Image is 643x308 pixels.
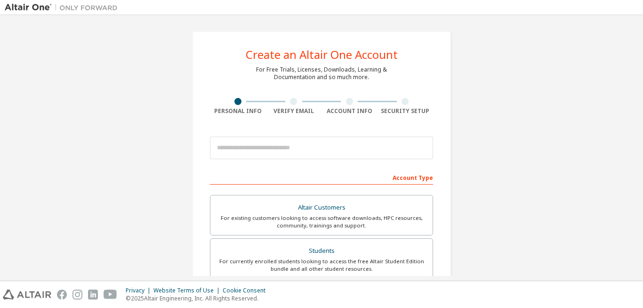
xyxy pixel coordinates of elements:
[5,3,122,12] img: Altair One
[153,287,223,294] div: Website Terms of Use
[223,287,271,294] div: Cookie Consent
[256,66,387,81] div: For Free Trials, Licenses, Downloads, Learning & Documentation and so much more.
[216,258,427,273] div: For currently enrolled students looking to access the free Altair Student Edition bundle and all ...
[266,107,322,115] div: Verify Email
[216,201,427,214] div: Altair Customers
[104,290,117,300] img: youtube.svg
[321,107,378,115] div: Account Info
[378,107,434,115] div: Security Setup
[126,287,153,294] div: Privacy
[57,290,67,300] img: facebook.svg
[210,170,433,185] div: Account Type
[72,290,82,300] img: instagram.svg
[3,290,51,300] img: altair_logo.svg
[126,294,271,302] p: © 2025 Altair Engineering, Inc. All Rights Reserved.
[216,244,427,258] div: Students
[88,290,98,300] img: linkedin.svg
[210,107,266,115] div: Personal Info
[216,214,427,229] div: For existing customers looking to access software downloads, HPC resources, community, trainings ...
[246,49,398,60] div: Create an Altair One Account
